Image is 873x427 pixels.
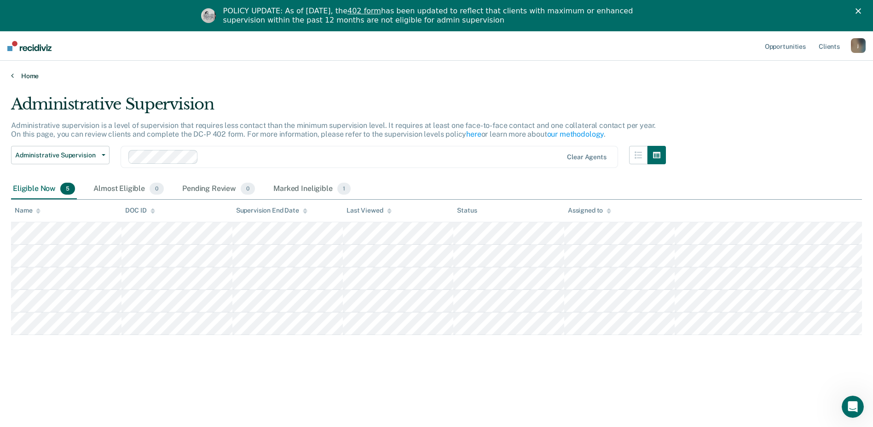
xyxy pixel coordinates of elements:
[817,31,842,61] a: Clients
[236,207,307,214] div: Supervision End Date
[347,6,381,15] a: 402 form
[547,130,604,138] a: our methodology
[223,6,658,25] div: POLICY UPDATE: As of [DATE], the has been updated to reflect that clients with maximum or enhance...
[11,95,666,121] div: Administrative Supervision
[856,8,865,14] div: Close
[567,153,606,161] div: Clear agents
[11,72,862,80] a: Home
[272,179,353,199] div: Marked Ineligible1
[11,179,77,199] div: Eligible Now5
[15,151,98,159] span: Administrative Supervision
[60,183,75,195] span: 5
[851,38,866,53] button: j
[241,183,255,195] span: 0
[466,130,481,138] a: here
[337,183,351,195] span: 1
[11,146,110,164] button: Administrative Supervision
[15,207,40,214] div: Name
[457,207,477,214] div: Status
[201,8,216,23] img: Profile image for Kim
[7,41,52,51] img: Recidiviz
[92,179,166,199] div: Almost Eligible0
[180,179,257,199] div: Pending Review0
[347,207,391,214] div: Last Viewed
[568,207,611,214] div: Assigned to
[763,31,808,61] a: Opportunities
[842,396,864,418] iframe: Intercom live chat
[125,207,155,214] div: DOC ID
[11,121,656,138] p: Administrative supervision is a level of supervision that requires less contact than the minimum ...
[150,183,164,195] span: 0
